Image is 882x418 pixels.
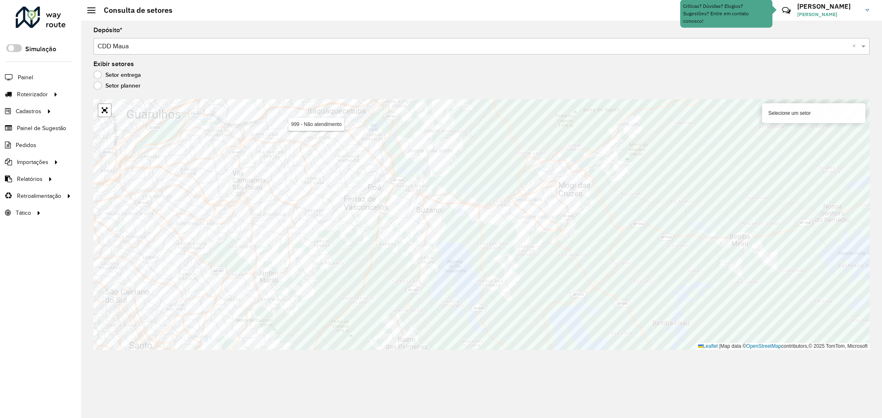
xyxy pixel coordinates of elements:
span: [PERSON_NAME] [797,11,859,18]
span: Relatórios [17,175,43,183]
span: Clear all [852,41,859,51]
h2: Consulta de setores [96,6,172,15]
span: Painel [18,73,33,82]
a: Leaflet [698,343,718,349]
a: Contato Rápido [777,2,795,19]
span: Painel de Sugestão [17,124,66,133]
span: | [719,343,720,349]
span: Pedidos [16,141,36,150]
span: Importações [17,158,48,166]
div: Selecione um setor [762,103,865,123]
a: OpenStreetMap [746,343,782,349]
label: Exibir setores [93,59,134,69]
label: Setor entrega [93,71,141,79]
label: Depósito [93,25,122,35]
span: Retroalimentação [17,192,61,200]
span: Tático [16,209,31,217]
label: Simulação [25,44,56,54]
div: Map data © contributors,© 2025 TomTom, Microsoft [696,343,870,350]
span: Cadastros [16,107,41,116]
span: Roteirizador [17,90,48,99]
h3: [PERSON_NAME] [797,2,859,10]
a: Abrir mapa em tela cheia [98,104,111,116]
label: Setor planner [93,81,141,90]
